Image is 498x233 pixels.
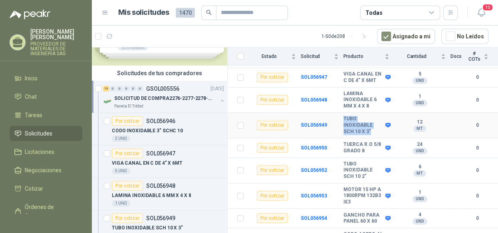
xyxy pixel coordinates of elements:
span: Negociaciones [25,166,62,175]
button: Asignado a mi [377,29,435,44]
p: [DATE] [210,85,224,93]
b: LAMINA INOXIDABLE 6 MM X 4 X 8 [343,91,383,110]
a: SOL056947 [301,74,327,80]
p: SOL056948 [146,183,175,189]
span: Órdenes de Compra [25,203,75,220]
p: TUBO INOXIDABLE SCH 10 X 3" [112,224,183,232]
th: # COTs [466,48,498,66]
b: 1 [394,189,446,196]
span: Tareas [25,111,42,119]
span: # COTs [466,51,482,62]
div: Solicitudes de tus compradores [92,66,227,81]
div: Por cotizar [112,149,143,158]
div: MT [413,125,426,132]
p: LAMINA INOXIDABLE 6 MM X 4 X 8 [112,192,191,199]
a: SOL056949 [301,122,327,128]
div: Por cotizar [257,121,288,130]
span: Cantidad [394,54,439,59]
div: Por cotizar [257,213,288,223]
button: No Leídos [441,29,488,44]
th: Cantidad [394,48,450,66]
b: 0 [466,192,488,200]
b: 0 [466,74,488,81]
div: UND [413,218,427,225]
img: Logo peakr [10,10,50,19]
p: SOL056946 [146,118,175,124]
p: Panela El Trébol [114,103,143,110]
div: 19 [103,86,109,92]
span: 10 [482,4,493,11]
div: Por cotizar [257,143,288,153]
b: 12 [394,119,446,125]
span: 1470 [176,8,195,18]
div: Por cotizar [112,213,143,223]
h1: Mis solicitudes [118,7,169,18]
span: Solicitud [301,54,332,59]
div: 5 UND [112,168,130,174]
div: 0 [117,86,123,92]
b: 0 [466,215,488,222]
a: Chat [10,89,82,104]
span: Producto [343,54,383,59]
b: SOL056950 [301,145,327,151]
div: 2 UND [112,135,130,142]
button: 10 [474,6,488,20]
span: Inicio [25,74,38,83]
b: TUERCA R.O 5/8 GRADO 8 [343,141,383,154]
span: Chat [25,92,37,101]
b: MOTOR 15 HP A 1800RPM 132B3 IE3 [343,187,383,205]
a: SOL056952 [301,167,327,173]
b: TUBO INOXIDABLE SCH 10 X 3" [343,116,383,135]
div: Por cotizar [257,165,288,175]
b: GANCHO PARA PANEL 60 X 60 [343,212,383,225]
div: 1 - 50 de 208 [321,30,371,43]
b: SOL056953 [301,193,327,199]
th: Docs [450,48,467,66]
b: 1 [394,94,446,100]
p: VIGA CANAL EN C DE 4" X 6MT [112,159,183,167]
span: Solicitudes [25,129,52,138]
p: [PERSON_NAME] [PERSON_NAME] [30,29,82,40]
b: 5 [394,71,446,78]
b: 4 [394,212,446,218]
div: UND [413,100,427,106]
div: 1 UND [112,200,130,207]
div: Por cotizar [257,73,288,82]
p: PROVEEDOR DE MATERIALES DE INGENIERIA SAS [30,42,82,56]
a: SOL056948 [301,97,327,103]
a: Solicitudes [10,126,82,141]
p: SOL056947 [146,151,175,156]
img: Company Logo [103,97,113,106]
div: Todas [365,8,382,17]
span: Cotizar [25,184,43,193]
b: 0 [466,121,488,129]
a: 19 0 0 0 0 0 GSOL005556[DATE] Company LogoSOLICITUD DE COMPRA2276-2277-2278-2284-2285-Panela El T... [103,84,226,110]
b: 6 [394,164,446,170]
a: Licitaciones [10,144,82,159]
p: SOL056949 [146,215,175,221]
b: 0 [466,96,488,104]
a: Inicio [10,71,82,86]
a: Cotizar [10,181,82,196]
div: 0 [130,86,136,92]
b: VIGA CANAL EN C DE 4" X 6MT [343,71,383,84]
div: Por cotizar [257,95,288,105]
p: SOLICITUD DE COMPRA2276-2277-2278-2284-2285- [114,95,214,102]
a: Órdenes de Compra [10,199,82,223]
div: UND [413,196,427,202]
div: Por cotizar [112,116,143,126]
b: 0 [466,167,488,174]
span: Estado [248,54,290,59]
div: UND [413,148,427,154]
span: Licitaciones [25,147,54,156]
div: 0 [123,86,129,92]
b: TUBO INOXIDABLE SCH 10 2" [343,161,383,180]
a: SOL056954 [301,215,327,221]
div: Por cotizar [257,191,288,201]
a: Tareas [10,108,82,123]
